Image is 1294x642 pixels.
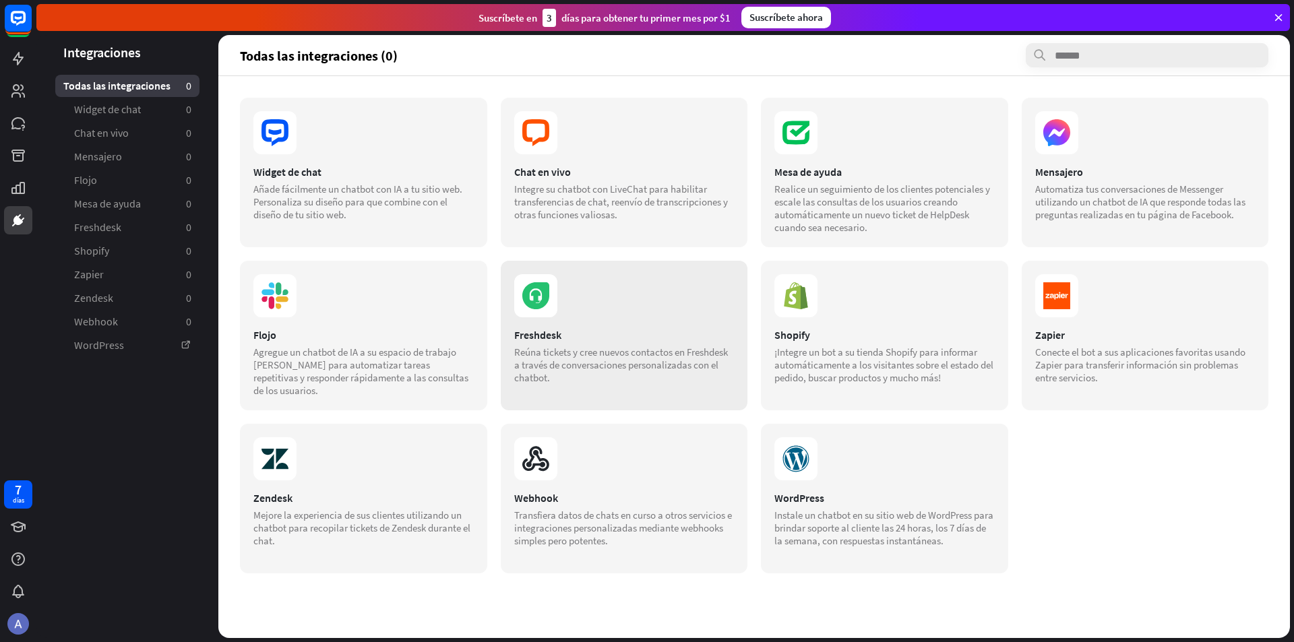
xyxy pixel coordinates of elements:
[74,291,113,304] font: Zendesk
[774,346,993,384] font: ¡Integre un bot a su tienda Shopify para informar automáticamente a los visitantes sobre el estad...
[186,220,191,234] font: 0
[55,98,199,121] a: Widget de chat 0
[253,165,321,179] font: Widget de chat
[186,244,191,257] font: 0
[186,197,191,210] font: 0
[55,146,199,168] a: Mensajero 0
[74,220,121,234] font: Freshdesk
[514,183,728,221] font: Integre su chatbot con LiveChat para habilitar transferencias de chat, reenvío de transcripciones...
[547,11,552,24] font: 3
[514,165,571,179] font: Chat en vivo
[186,291,191,304] font: 0
[74,267,104,281] font: Zapier
[74,126,129,139] font: Chat en vivo
[55,263,199,286] a: Zapier 0
[1035,328,1065,342] font: Zapier
[186,126,191,139] font: 0
[514,346,728,384] font: Reúna tickets y cree nuevos contactos en Freshdesk a través de conversaciones personalizadas con ...
[74,150,122,163] font: Mensajero
[55,193,199,215] a: Mesa de ayuda 0
[15,481,22,498] font: 7
[749,11,823,24] font: Suscríbete ahora
[55,240,199,262] a: Shopify 0
[240,47,398,64] font: Todas las integraciones (0)
[186,79,191,92] font: 0
[55,311,199,333] a: Webhook 0
[774,328,810,342] font: Shopify
[253,183,462,221] font: Añade fácilmente un chatbot con IA a tu sitio web. Personaliza su diseño para que combine con el ...
[55,122,199,144] a: Chat en vivo 0
[253,346,468,397] font: Agregue un chatbot de IA a su espacio de trabajo [PERSON_NAME] para automatizar tareas repetitiva...
[774,165,842,179] font: Mesa de ayuda
[186,315,191,328] font: 0
[514,509,732,547] font: Transfiera datos de chats en curso a otros servicios e integraciones personalizadas mediante webh...
[74,244,109,257] font: Shopify
[74,315,118,328] font: Webhook
[74,102,141,116] font: Widget de chat
[74,173,97,187] font: Flojo
[253,491,292,505] font: Zendesk
[1035,165,1083,179] font: Mensajero
[774,509,993,547] font: Instale un chatbot en su sitio web de WordPress para brindar soporte al cliente las 24 horas, los...
[11,5,51,46] button: Abrir el widget de chat LiveChat
[1035,346,1245,384] font: Conecte el bot a sus aplicaciones favoritas usando Zapier para transferir información sin problem...
[514,328,561,342] font: Freshdesk
[74,197,141,210] font: Mesa de ayuda
[253,328,276,342] font: Flojo
[55,169,199,191] a: Flojo 0
[55,334,199,356] a: WordPress
[253,509,470,547] font: Mejore la experiencia de sus clientes utilizando un chatbot para recopilar tickets de Zendesk dur...
[186,102,191,116] font: 0
[186,173,191,187] font: 0
[63,44,141,61] font: Integraciones
[186,267,191,281] font: 0
[13,496,24,505] font: días
[561,11,731,24] font: días para obtener tu primer mes por $1
[479,11,537,24] font: Suscríbete en
[1035,183,1245,221] font: Automatiza tus conversaciones de Messenger utilizando un chatbot de IA que responde todas las pre...
[55,216,199,238] a: Freshdesk 0
[4,480,32,509] a: 7 días
[55,287,199,309] a: Zendesk 0
[74,338,124,352] font: WordPress
[774,491,824,505] font: WordPress
[186,150,191,163] font: 0
[774,183,990,234] font: Realice un seguimiento de los clientes potenciales y escale las consultas de los usuarios creando...
[63,79,171,92] font: Todas las integraciones
[514,491,558,505] font: Webhook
